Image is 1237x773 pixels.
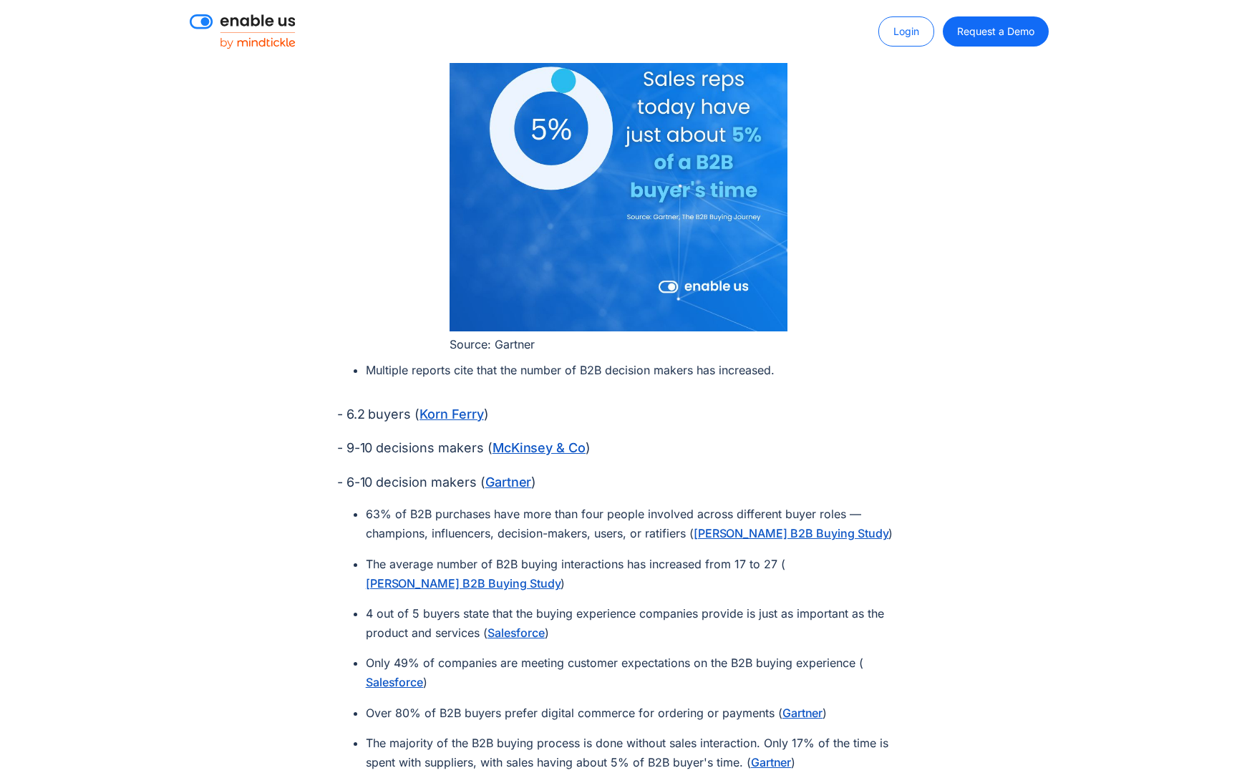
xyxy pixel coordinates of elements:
figcaption: Source: Gartner [450,335,787,354]
p: - 6-10 decision makers ( ) [337,471,901,494]
iframe: Qualified Messenger [1223,759,1237,773]
li: Multiple reports cite that the number of B2B decision makers has increased. [366,361,901,380]
a: Gartner [485,472,532,492]
li: 63% of B2B purchases have more than four people involved across different buyer roles — champions... [366,505,901,543]
a: Gartner [751,754,792,771]
a: Salesforce [487,624,545,641]
a: Gartner [782,704,823,721]
a: [PERSON_NAME] B2B Buying Study [694,525,889,542]
li: Only 49% of companies are meeting customer expectations on the B2B buying experience ( ) [366,653,901,692]
li: The majority of the B2B buying process is done without sales interaction. Only 17% of the time is... [366,734,901,772]
a: [PERSON_NAME] B2B Buying Study [366,575,561,592]
li: 4 out of 5 buyers state that the buying experience companies provide is just as important as the ... [366,604,901,643]
p: - 6.2 buyers ( ) [337,403,901,426]
li: The average number of B2B buying interactions has increased from 17 to 27 ( ) [366,555,901,593]
li: Over 80% of B2B buyers prefer digital commerce for ordering or payments ( ) [366,704,901,723]
p: - 9-10 decisions makers ( ) [337,437,901,460]
a: Salesforce [366,674,424,691]
a: McKinsey & Co [493,438,586,457]
a: Request a Demo [943,16,1048,47]
a: Korn Ferry [419,404,484,424]
a: Login [878,16,934,47]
